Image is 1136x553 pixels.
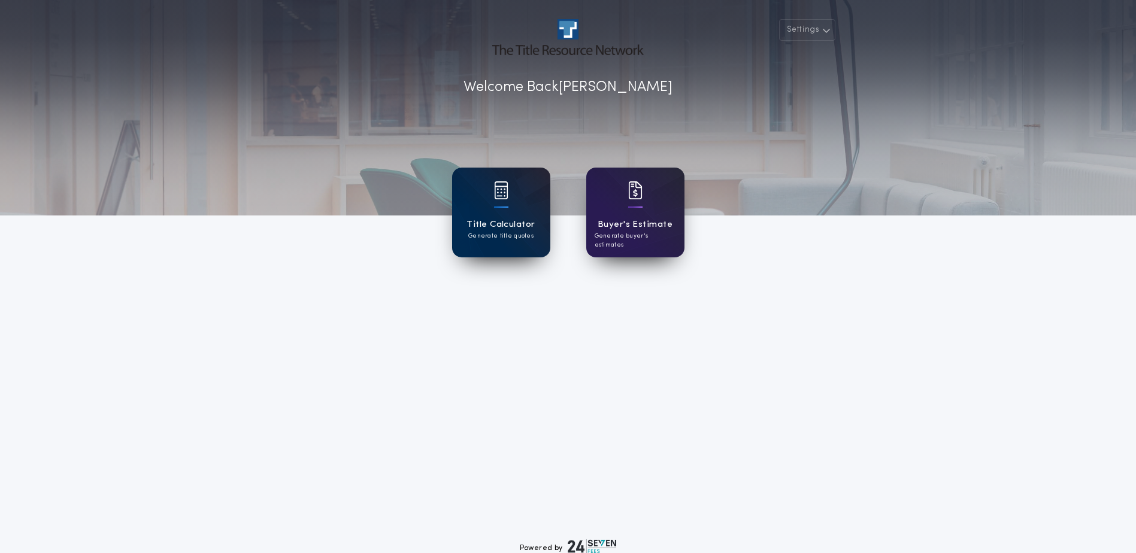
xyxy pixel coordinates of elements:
[464,77,672,98] p: Welcome Back [PERSON_NAME]
[628,181,643,199] img: card icon
[779,19,835,41] button: Settings
[466,218,535,232] h1: Title Calculator
[494,181,508,199] img: card icon
[598,218,672,232] h1: Buyer's Estimate
[468,232,534,241] p: Generate title quotes
[452,168,550,257] a: card iconTitle CalculatorGenerate title quotes
[586,168,684,257] a: card iconBuyer's EstimateGenerate buyer's estimates
[595,232,676,250] p: Generate buyer's estimates
[492,19,643,55] img: account-logo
